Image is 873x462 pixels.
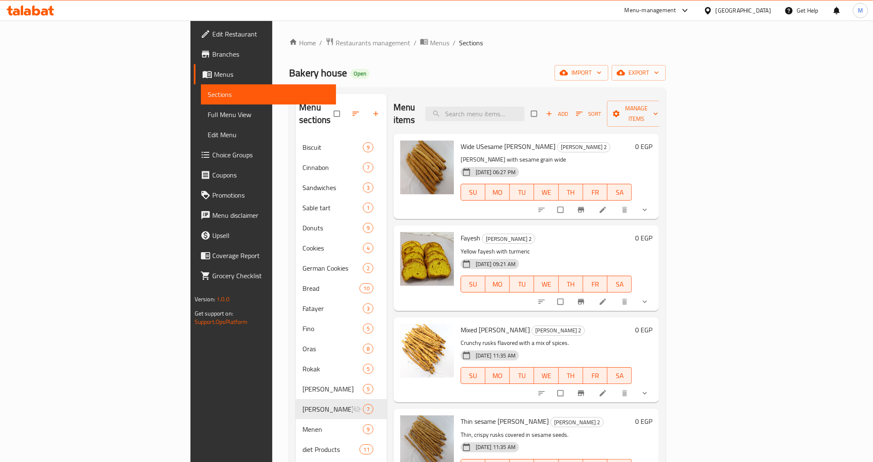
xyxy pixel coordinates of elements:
span: Bread [302,283,360,293]
button: WE [534,276,558,292]
div: Sandwiches [302,183,362,193]
span: SA [611,278,628,290]
button: sort-choices [532,384,552,402]
span: Edit Restaurant [212,29,330,39]
button: SU [461,276,485,292]
div: Menen9 [296,419,387,439]
span: Rokak [302,364,362,374]
button: WE [534,184,558,201]
button: WE [534,367,558,384]
button: FR [583,367,607,384]
button: Branch-specific-item [572,384,592,402]
span: FR [586,186,604,198]
span: [PERSON_NAME] 2 [558,142,610,152]
span: Donuts [302,223,362,233]
span: [DATE] 11:35 AM [472,443,519,451]
span: TU [513,278,531,290]
span: TH [562,186,580,198]
span: TU [513,370,531,382]
span: Full Menu View [208,110,330,120]
span: 9 [363,224,373,232]
div: Rusk 2 [557,142,610,152]
span: TU [513,186,531,198]
span: Fatayer [302,303,362,313]
div: items [363,223,373,233]
svg: Show Choices [641,298,649,306]
h6: 0 EGP [635,324,652,336]
span: Select to update [552,294,570,310]
button: TH [559,367,583,384]
span: Restaurants management [336,38,410,48]
button: Add [544,107,571,120]
span: 3 [363,184,373,192]
button: delete [615,201,636,219]
div: items [363,324,373,334]
span: WE [537,278,555,290]
svg: Inactive section [353,405,361,413]
span: Select all sections [329,106,347,122]
a: Support.OpsPlatform [195,316,248,327]
span: MO [489,278,506,290]
span: TH [562,370,580,382]
a: Edit menu item [599,206,609,214]
div: Cookies [302,243,362,253]
div: items [360,444,373,454]
img: Fayesh [400,232,454,286]
div: items [363,303,373,313]
span: 10 [360,285,373,292]
span: [DATE] 06:27 PM [472,168,519,176]
span: WE [537,186,555,198]
a: Restaurants management [326,37,410,48]
span: diet Products [302,444,360,454]
span: export [618,68,659,78]
span: Thin sesame [PERSON_NAME] [461,415,549,428]
button: MO [485,367,510,384]
div: Cinnabon [302,162,362,172]
div: Menu-management [625,5,676,16]
span: Fayesh [461,232,480,244]
span: MO [489,186,506,198]
a: Edit menu item [599,298,609,306]
input: search [425,107,524,121]
span: Coupons [212,170,330,180]
div: Oras8 [296,339,387,359]
span: 3 [363,305,373,313]
div: items [363,183,373,193]
span: Biscuit [302,142,362,152]
svg: Show Choices [641,389,649,397]
button: sort-choices [532,201,552,219]
span: 9 [363,144,373,151]
span: Promotions [212,190,330,200]
span: TH [562,278,580,290]
div: Bread10 [296,278,387,298]
svg: Show Choices [641,206,649,214]
div: items [363,384,373,394]
button: Sort [574,107,604,120]
span: SU [464,370,482,382]
button: sort-choices [532,292,552,311]
span: 8 [363,345,373,353]
p: Yellow fayesh with turmeric [461,246,632,257]
span: Choice Groups [212,150,330,160]
div: items [363,344,373,354]
span: Select section [526,106,544,122]
a: Edit Menu [201,125,336,145]
span: Branches [212,49,330,59]
span: Sections [208,89,330,99]
span: Edit Menu [208,130,330,140]
button: TH [559,184,583,201]
span: [PERSON_NAME] [302,384,362,394]
div: Menen [302,424,362,434]
div: items [363,263,373,273]
span: Sort sections [347,104,367,123]
div: German Cookies2 [296,258,387,278]
img: Wide USesame Rusk [400,141,454,194]
button: FR [583,276,607,292]
button: MO [485,276,510,292]
span: German Cookies [302,263,362,273]
div: items [363,243,373,253]
li: / [453,38,456,48]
